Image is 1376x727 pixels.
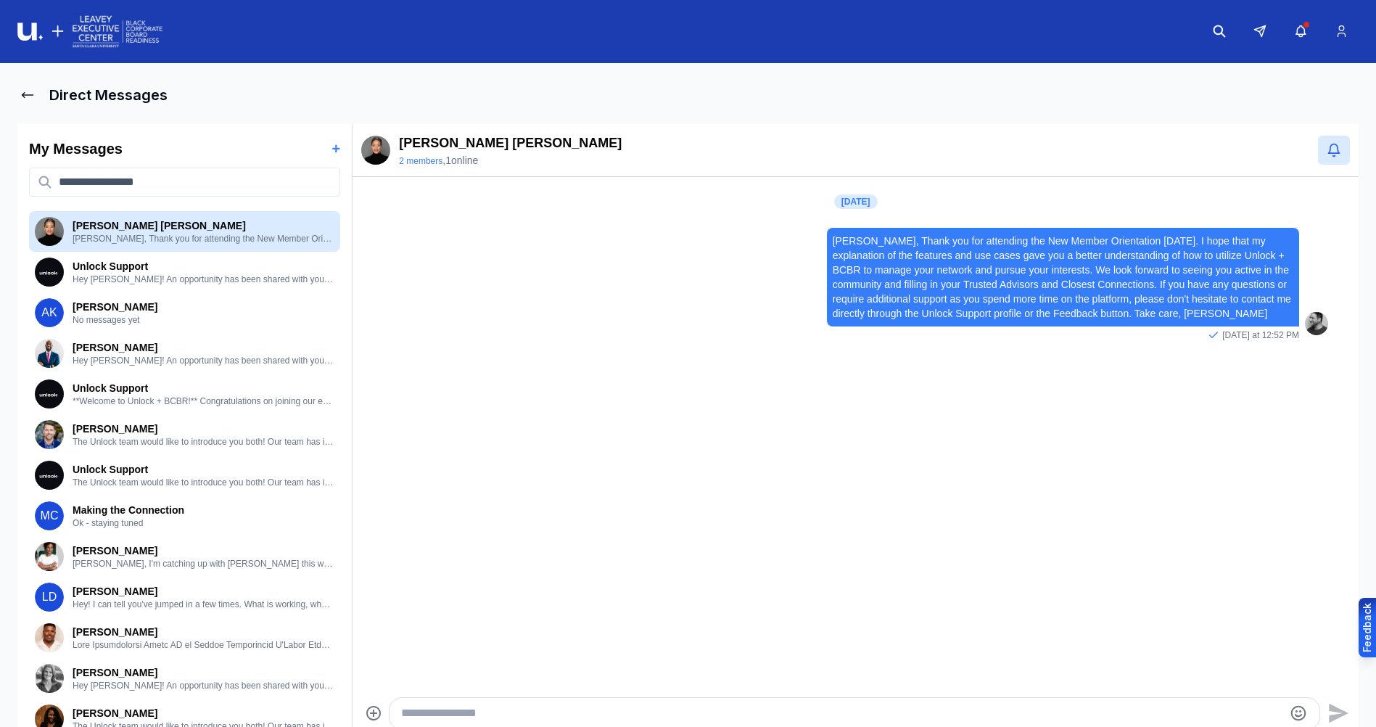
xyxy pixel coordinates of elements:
[833,234,1293,321] p: [PERSON_NAME], Thank you for attending the New Member Orientation [DATE]. I hope that my explanat...
[35,339,64,368] img: User avatar
[73,599,334,610] p: Hey! I can tell you've jumped in a few times. What is working, what isn't? Any initial thoughts?
[73,436,334,448] p: The Unlock team would like to introduce you both! Our team has identified you two as valuable peo...
[73,340,334,355] p: [PERSON_NAME]
[73,422,334,436] p: [PERSON_NAME]
[73,395,334,407] p: **Welcome to Unlock + BCBR!** Congratulations on joining our exclusive networking platform design...
[834,194,878,209] div: [DATE]
[1305,312,1328,335] img: User avatar
[73,233,334,245] p: [PERSON_NAME], Thank you for attending the New Member Orientation [DATE]. I hope that my explanat...
[29,139,123,159] h2: My Messages
[35,379,64,408] img: User avatar
[35,664,64,693] img: User avatar
[1290,705,1307,722] button: Emoji picker
[35,217,64,246] img: User avatar
[73,503,334,517] p: Making the Connection
[73,259,334,274] p: Unlock Support
[73,314,334,326] p: No messages yet
[361,136,390,165] img: 0_-_Tina_Brown_-_HeadshotPro.png
[73,355,334,366] p: Hey [PERSON_NAME]! An opportunity has been shared with you inside Unlock. Take a look. Might be f...
[399,155,442,167] button: 2 members
[73,300,334,314] p: [PERSON_NAME]
[73,274,334,285] p: Hey [PERSON_NAME]! An opportunity has been shared with you inside Unlock. Take a look. Might be f...
[73,706,334,720] p: [PERSON_NAME]
[332,139,341,159] button: +
[73,543,334,558] p: [PERSON_NAME]
[73,477,334,488] p: The Unlock team would like to introduce you both! Our team has identified you two as valuable peo...
[35,542,64,571] img: User avatar
[73,584,334,599] p: [PERSON_NAME]
[399,153,622,168] div: , 1 online
[1359,598,1376,657] button: Provide feedback
[73,639,334,651] p: Lore Ipsumdolorsi Ametc AD el Seddoe Temporincid U'Labor Etdolorem Aliq Enim Adminim Venia Quisno...
[399,133,622,153] p: [PERSON_NAME] [PERSON_NAME]
[35,623,64,652] img: User avatar
[73,381,334,395] p: Unlock Support
[17,13,162,50] img: Logo
[1360,603,1375,652] div: Feedback
[73,680,334,691] p: Hey [PERSON_NAME]! An opportunity has been shared with you inside Unlock. Take a look. Might be f...
[73,558,334,570] p: [PERSON_NAME], I'm catching up with [PERSON_NAME] this week to help move the introduction along. ...
[35,501,64,530] span: MC
[35,420,64,449] img: User avatar
[73,218,334,233] p: [PERSON_NAME] [PERSON_NAME]
[35,583,64,612] span: LD
[401,705,1282,722] textarea: Type your message
[1222,329,1299,341] span: [DATE] at 12:52 PM
[49,85,168,105] h1: Direct Messages
[73,462,334,477] p: Unlock Support
[73,665,334,680] p: [PERSON_NAME]
[73,625,334,639] p: [PERSON_NAME]
[35,258,64,287] img: User avatar
[35,461,64,490] img: User avatar
[35,298,64,327] span: AK
[73,517,334,529] p: Ok - staying tuned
